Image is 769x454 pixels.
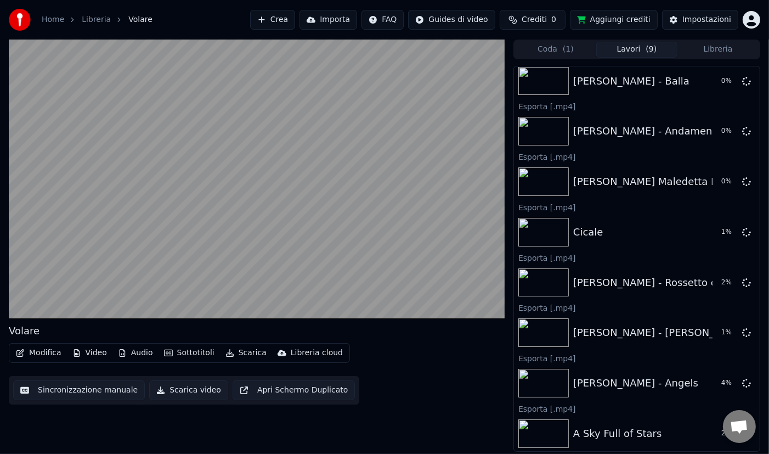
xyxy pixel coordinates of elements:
[573,426,661,441] div: A Sky Full of Stars
[160,345,219,361] button: Sottotitoli
[149,380,228,400] button: Scarica video
[68,345,111,361] button: Video
[573,74,689,89] div: [PERSON_NAME] - Balla
[221,345,271,361] button: Scarica
[682,14,731,25] div: Impostazioni
[721,228,738,237] div: 1 %
[299,10,357,30] button: Importa
[573,124,750,139] div: [PERSON_NAME] - Andamento lento
[82,14,111,25] a: Libreria
[514,251,760,264] div: Esporta [.mp4]
[721,127,738,136] div: 0 %
[573,325,747,340] div: [PERSON_NAME] - [PERSON_NAME]
[514,402,760,415] div: Esporta [.mp4]
[291,347,343,358] div: Libreria cloud
[721,278,738,287] div: 2 %
[12,345,66,361] button: Modifica
[721,77,738,86] div: 0 %
[500,10,566,30] button: Crediti0
[551,14,556,25] span: 0
[233,380,355,400] button: Apri Schermo Duplicato
[573,275,744,290] div: [PERSON_NAME] - Rossetto e caffè
[596,42,677,58] button: Lavori
[570,10,658,30] button: Aggiungi crediti
[42,14,152,25] nav: breadcrumb
[514,301,760,314] div: Esporta [.mp4]
[721,429,738,438] div: 22 %
[721,177,738,186] div: 0 %
[514,99,760,113] div: Esporta [.mp4]
[723,410,756,443] div: Aprire la chat
[250,10,295,30] button: Crea
[573,225,603,240] div: Cicale
[13,380,145,400] button: Sincronizzazione manuale
[662,10,738,30] button: Impostazioni
[408,10,495,30] button: Guides di video
[361,10,404,30] button: FAQ
[515,42,596,58] button: Coda
[646,44,657,55] span: ( 9 )
[522,14,547,25] span: Crediti
[721,379,738,388] div: 4 %
[721,328,738,337] div: 1 %
[514,150,760,163] div: Esporta [.mp4]
[677,42,759,58] button: Libreria
[573,174,761,189] div: [PERSON_NAME] Maledetta Primavera
[9,323,39,339] div: Volare
[563,44,574,55] span: ( 1 )
[9,9,31,31] img: youka
[514,351,760,365] div: Esporta [.mp4]
[573,375,698,391] div: [PERSON_NAME] - Angels
[514,200,760,214] div: Esporta [.mp4]
[114,345,157,361] button: Audio
[42,14,64,25] a: Home
[128,14,152,25] span: Volare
